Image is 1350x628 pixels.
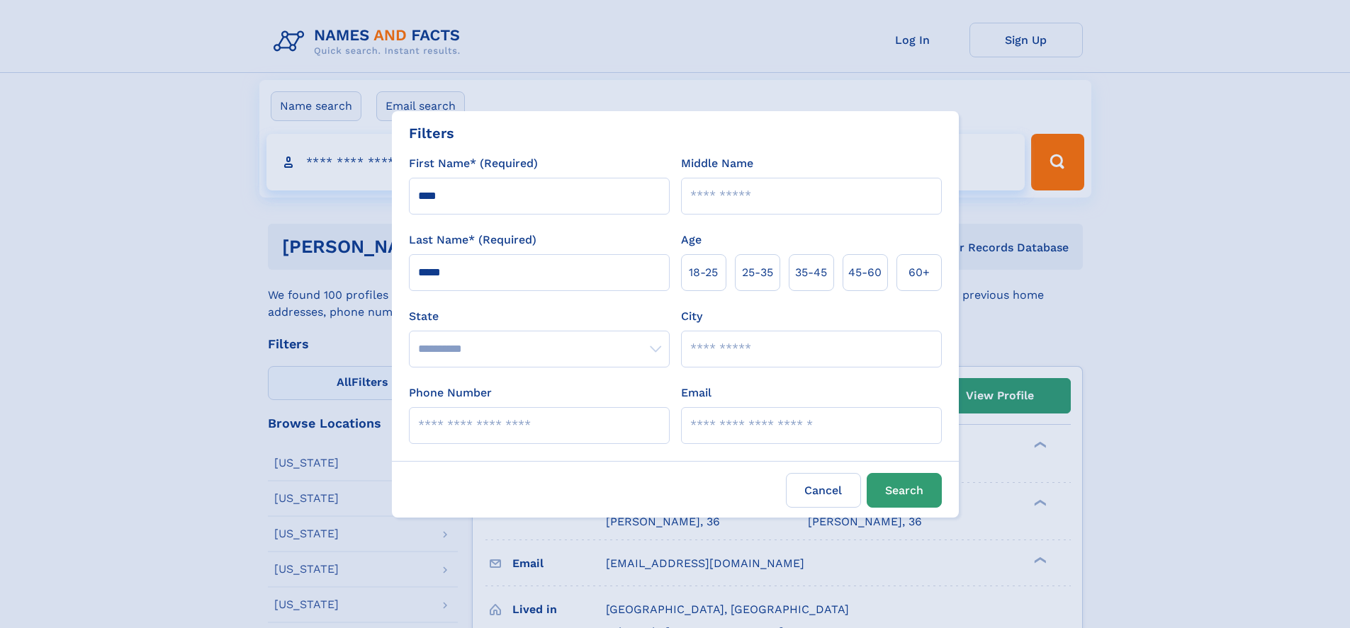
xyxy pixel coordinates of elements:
[681,232,702,249] label: Age
[409,232,536,249] label: Last Name* (Required)
[689,264,718,281] span: 18‑25
[867,473,942,508] button: Search
[681,308,702,325] label: City
[681,155,753,172] label: Middle Name
[409,308,670,325] label: State
[848,264,882,281] span: 45‑60
[409,384,492,401] label: Phone Number
[681,384,711,401] label: Email
[786,473,861,508] label: Cancel
[409,122,454,144] div: Filters
[742,264,773,281] span: 25‑35
[409,155,538,172] label: First Name* (Required)
[795,264,827,281] span: 35‑45
[909,264,930,281] span: 60+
